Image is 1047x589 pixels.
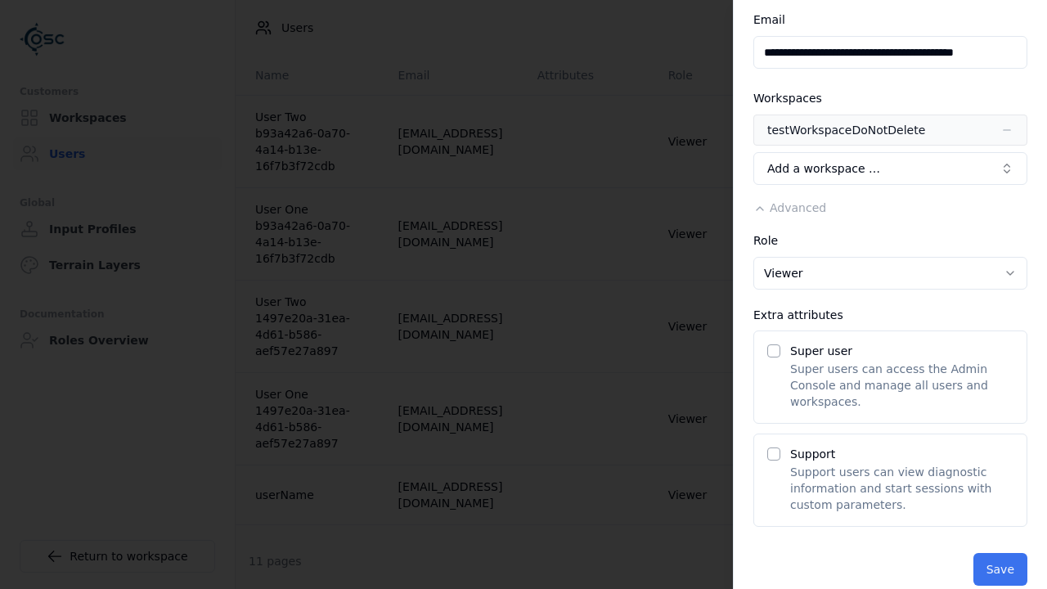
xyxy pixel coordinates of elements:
[753,234,778,247] label: Role
[753,200,826,216] button: Advanced
[767,122,925,138] div: testWorkspaceDoNotDelete
[753,92,822,105] label: Workspaces
[790,447,835,461] label: Support
[973,553,1027,586] button: Save
[790,464,1013,513] p: Support users can view diagnostic information and start sessions with custom parameters.
[767,160,880,177] span: Add a workspace …
[753,13,785,26] label: Email
[770,201,826,214] span: Advanced
[790,344,852,357] label: Super user
[753,309,1027,321] div: Extra attributes
[790,361,1013,410] p: Super users can access the Admin Console and manage all users and workspaces.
